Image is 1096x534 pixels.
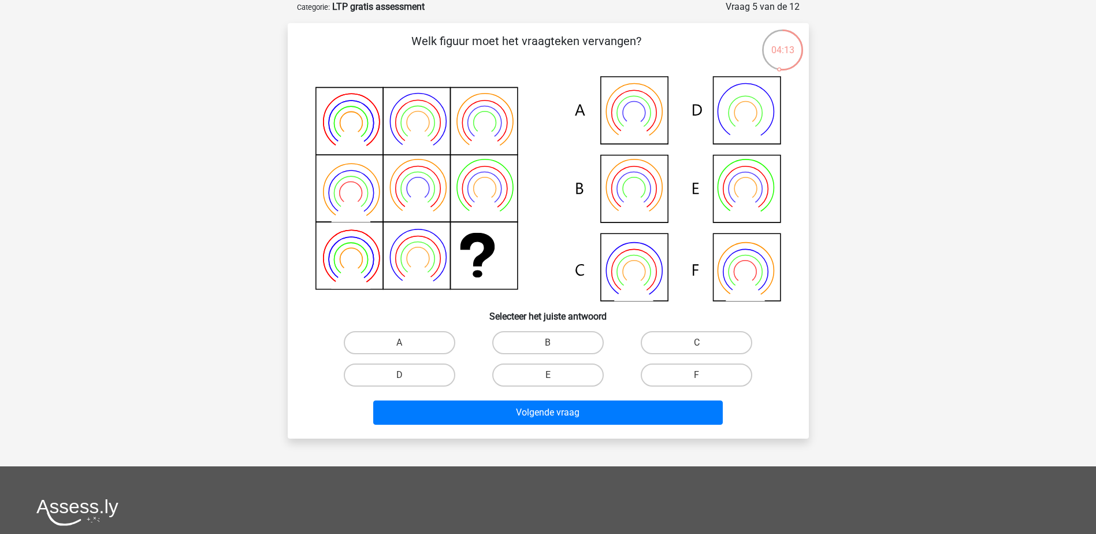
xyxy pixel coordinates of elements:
button: Volgende vraag [373,400,723,425]
p: Welk figuur moet het vraagteken vervangen? [306,32,747,67]
label: D [344,364,455,387]
strong: LTP gratis assessment [332,1,425,12]
label: F [641,364,752,387]
label: C [641,331,752,354]
h6: Selecteer het juiste antwoord [306,302,790,322]
label: B [492,331,604,354]
label: A [344,331,455,354]
small: Categorie: [297,3,330,12]
label: E [492,364,604,387]
div: 04:13 [761,28,804,57]
img: Assessly logo [36,499,118,526]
